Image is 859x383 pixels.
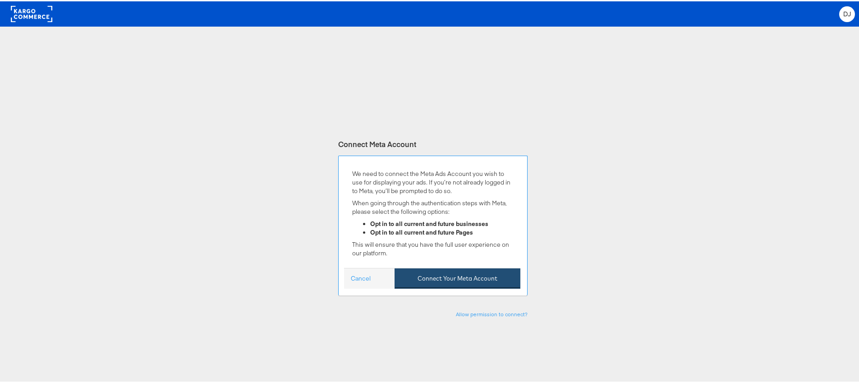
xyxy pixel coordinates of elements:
p: This will ensure that you have the full user experience on our platform. [352,239,514,256]
p: We need to connect the Meta Ads Account you wish to use for displaying your ads. If you’re not al... [352,168,514,194]
a: Cancel [351,273,371,281]
strong: Opt in to all current and future businesses [370,218,488,226]
div: Connect Meta Account [338,138,528,148]
span: DJ [843,10,851,16]
button: Connect Your Meta Account [395,267,520,287]
strong: Opt in to all current and future Pages [370,227,473,235]
p: When going through the authentication steps with Meta, please select the following options: [352,198,514,214]
a: Allow permission to connect? [456,309,528,316]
